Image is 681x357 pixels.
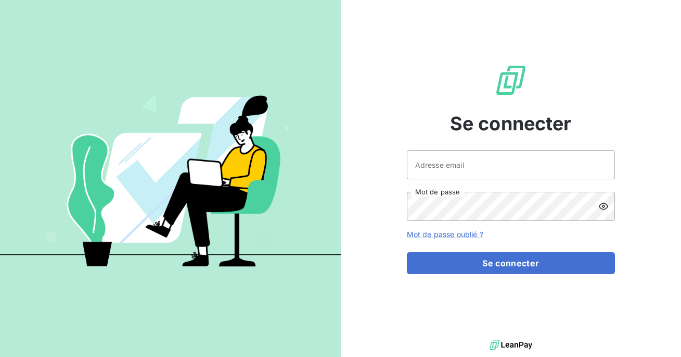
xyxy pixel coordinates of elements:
[490,337,532,353] img: logo
[407,252,615,274] button: Se connecter
[450,109,572,138] span: Se connecter
[407,230,483,239] a: Mot de passe oublié ?
[494,64,528,97] img: Logo LeanPay
[407,150,615,179] input: placeholder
